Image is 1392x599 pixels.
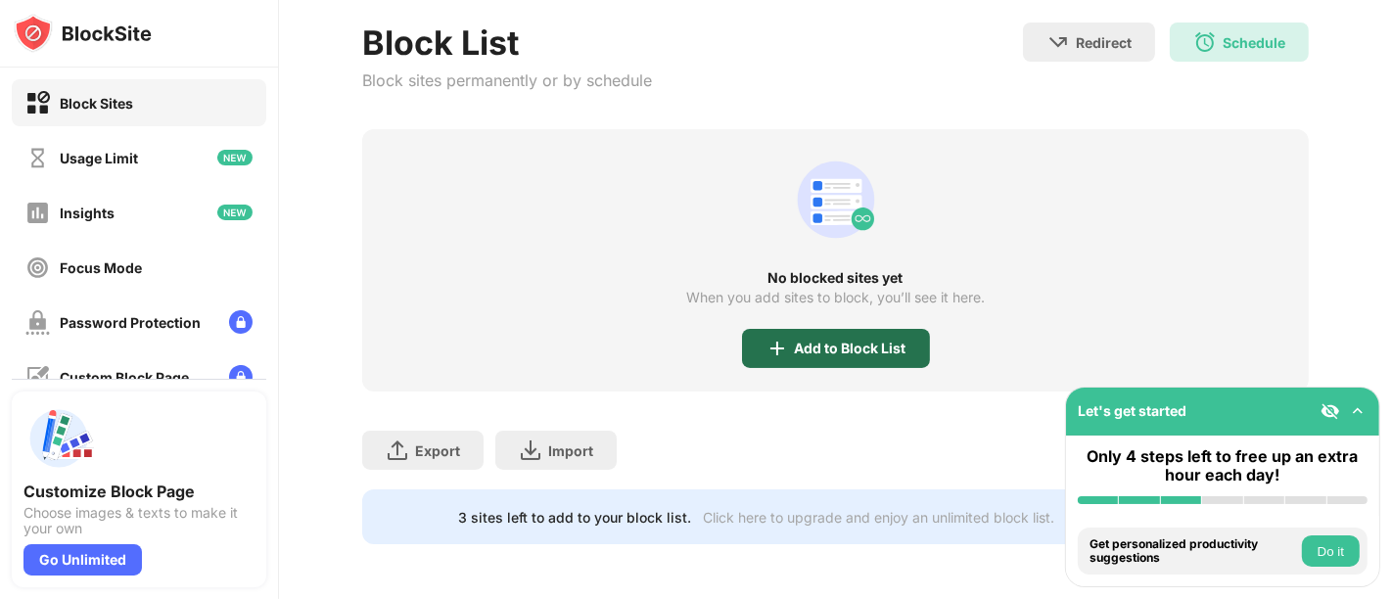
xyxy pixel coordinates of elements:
[60,205,115,221] div: Insights
[25,310,50,335] img: password-protection-off.svg
[1078,447,1368,484] div: Only 4 steps left to free up an extra hour each day!
[1078,402,1186,419] div: Let's get started
[459,509,692,526] div: 3 sites left to add to your block list.
[789,153,883,247] div: animation
[217,205,253,220] img: new-icon.svg
[60,369,189,386] div: Custom Block Page
[217,150,253,165] img: new-icon.svg
[229,365,253,389] img: lock-menu.svg
[23,403,94,474] img: push-custom-page.svg
[60,95,133,112] div: Block Sites
[14,14,152,53] img: logo-blocksite.svg
[25,255,50,280] img: focus-off.svg
[25,365,50,390] img: customize-block-page-off.svg
[415,442,460,459] div: Export
[25,91,50,115] img: block-on.svg
[362,23,652,63] div: Block List
[23,544,142,576] div: Go Unlimited
[23,505,255,536] div: Choose images & texts to make it your own
[1076,34,1132,51] div: Redirect
[25,201,50,225] img: insights-off.svg
[686,290,985,305] div: When you add sites to block, you’ll see it here.
[229,310,253,334] img: lock-menu.svg
[60,259,142,276] div: Focus Mode
[1090,537,1297,566] div: Get personalized productivity suggestions
[704,509,1055,526] div: Click here to upgrade and enjoy an unlimited block list.
[362,270,1308,286] div: No blocked sites yet
[25,146,50,170] img: time-usage-off.svg
[795,341,906,356] div: Add to Block List
[1321,401,1340,421] img: eye-not-visible.svg
[60,314,201,331] div: Password Protection
[548,442,593,459] div: Import
[23,482,255,501] div: Customize Block Page
[1302,535,1360,567] button: Do it
[60,150,138,166] div: Usage Limit
[1348,401,1368,421] img: omni-setup-toggle.svg
[1223,34,1285,51] div: Schedule
[362,70,652,90] div: Block sites permanently or by schedule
